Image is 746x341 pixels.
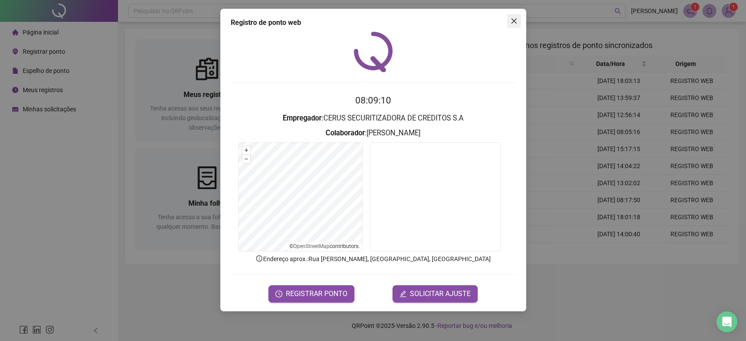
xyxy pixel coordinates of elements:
[355,95,391,106] time: 08:09:10
[510,17,517,24] span: close
[231,254,516,264] p: Endereço aprox. : Rua [PERSON_NAME], [GEOGRAPHIC_DATA], [GEOGRAPHIC_DATA]
[289,243,360,249] li: © contributors.
[392,285,478,303] button: editSOLICITAR AJUSTE
[286,289,347,299] span: REGISTRAR PONTO
[242,155,250,163] button: –
[326,129,365,137] strong: Colaborador
[410,289,471,299] span: SOLICITAR AJUSTE
[242,146,250,155] button: +
[255,255,263,262] span: info-circle
[716,311,737,332] div: Open Intercom Messenger
[399,290,406,297] span: edit
[268,285,354,303] button: REGISTRAR PONTO
[293,243,330,249] a: OpenStreetMap
[354,31,393,72] img: QRPoint
[283,114,322,122] strong: Empregador
[275,290,282,297] span: clock-circle
[231,127,516,139] h3: : [PERSON_NAME]
[507,14,521,28] button: Close
[231,17,516,28] div: Registro de ponto web
[231,113,516,124] h3: : CERUS SECURITIZADORA DE CREDITOS S.A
